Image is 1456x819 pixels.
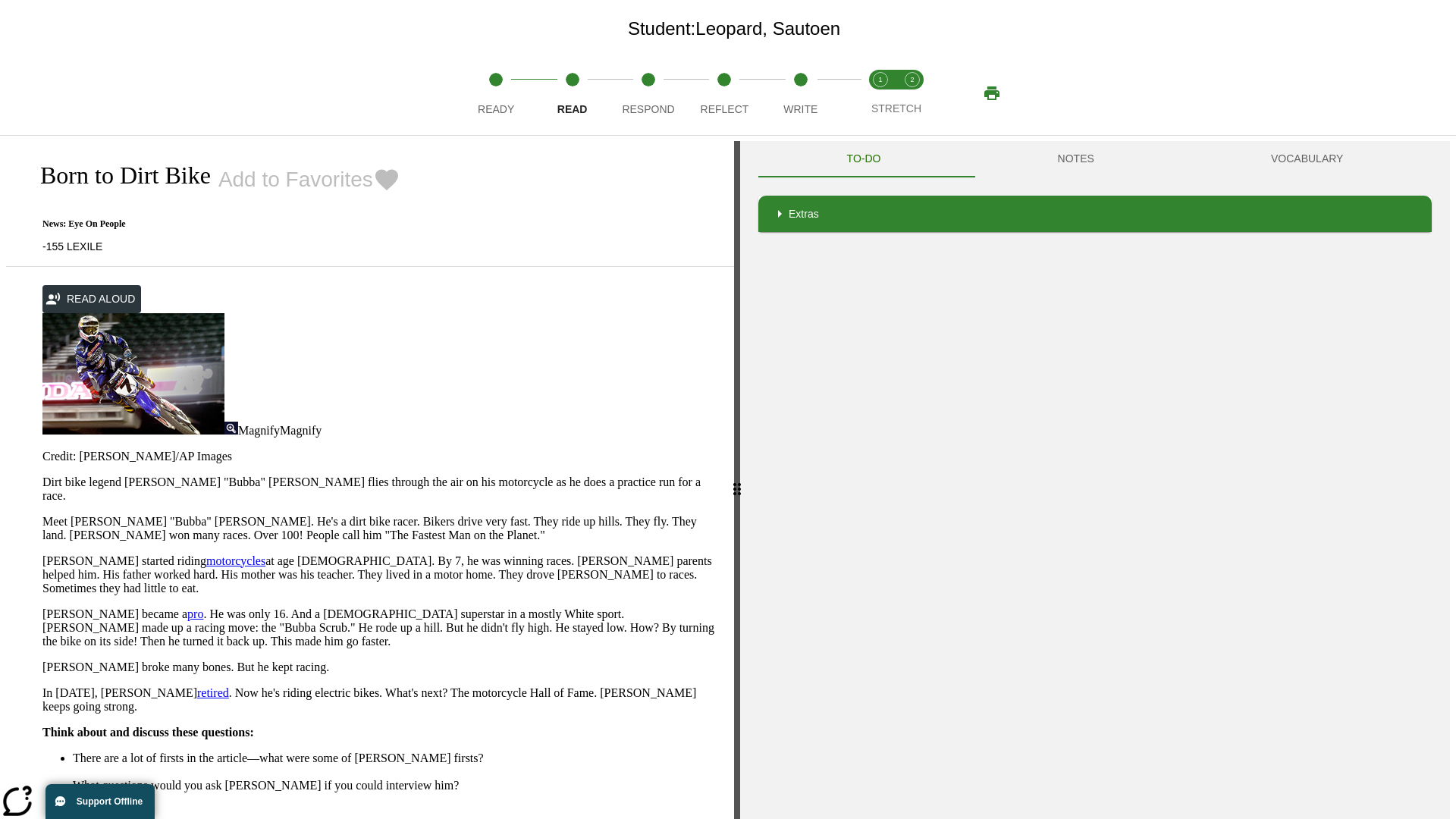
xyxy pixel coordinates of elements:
[238,424,280,437] span: Magnify
[740,141,1450,819] div: activity
[783,103,817,115] span: Write
[557,103,588,115] span: Read
[878,76,882,83] text: 1
[24,218,400,230] p: News: Eye On People
[452,52,540,135] button: Ready step 1 of 5
[858,52,902,135] button: Stretch Read step 1 of 2
[42,661,716,674] p: [PERSON_NAME] broke many bones. But he kept racing.
[42,313,224,435] img: Motocross racer James Stewart flies through the air on his dirt bike.
[45,784,155,819] button: Support Offline
[42,285,141,313] button: Read Aloud
[910,76,914,83] text: 2
[224,422,238,435] img: Magnify
[890,52,934,135] button: Stretch Respond step 2 of 2
[187,607,203,620] a: pro
[871,102,921,115] span: STRETCH
[73,779,716,792] li: What questions would you ask [PERSON_NAME] if you could interview him?
[24,162,211,190] h2: Born to Dirt Bike
[478,103,514,115] span: Ready
[206,554,265,567] a: motorcycles
[968,80,1016,107] button: Print
[280,424,322,437] span: Magnify
[42,686,716,714] p: In [DATE], [PERSON_NAME] . Now he's riding electric bikes. What's next? The motorcycle Hall of Fa...
[758,141,969,177] button: TO-DO
[1182,141,1432,177] button: VOCABULARY
[77,796,143,807] span: Support Offline
[734,141,740,819] div: Press Enter or Spacebar and then press right and left arrow keys to move the slider
[42,515,716,542] p: Meet [PERSON_NAME] "Bubba" [PERSON_NAME]. He's a dirt bike racer. Bikers drive very fast. They ri...
[24,239,400,254] p: -155 LEXILE
[42,450,716,463] p: Credit: [PERSON_NAME]/AP Images
[42,475,716,503] p: Dirt bike legend [PERSON_NAME] "Bubba" [PERSON_NAME] flies through the air on his motorcycle as h...
[622,103,674,115] span: Respond
[969,141,1182,177] button: NOTES
[73,752,716,765] li: There are a lot of firsts in the article—what were some of [PERSON_NAME] firsts?
[42,726,254,739] strong: Think about and discuss these questions:
[757,52,845,135] button: Write step 5 of 5
[42,607,716,648] p: [PERSON_NAME] became a . He was only 16. And a [DEMOGRAPHIC_DATA] superstar in a mostly White spo...
[6,141,734,811] div: reading
[701,103,749,115] span: Reflect
[197,686,229,699] a: retired
[758,196,1432,232] div: Extras
[528,52,616,135] button: Read step 2 of 5
[680,52,768,135] button: Reflect step 4 of 5
[42,554,716,595] p: [PERSON_NAME] started riding at age [DEMOGRAPHIC_DATA]. By 7, he was winning races. [PERSON_NAME]...
[758,141,1432,177] div: Instructional Panel Tabs
[789,206,819,222] p: Extras
[604,52,692,135] button: Respond step 3 of 5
